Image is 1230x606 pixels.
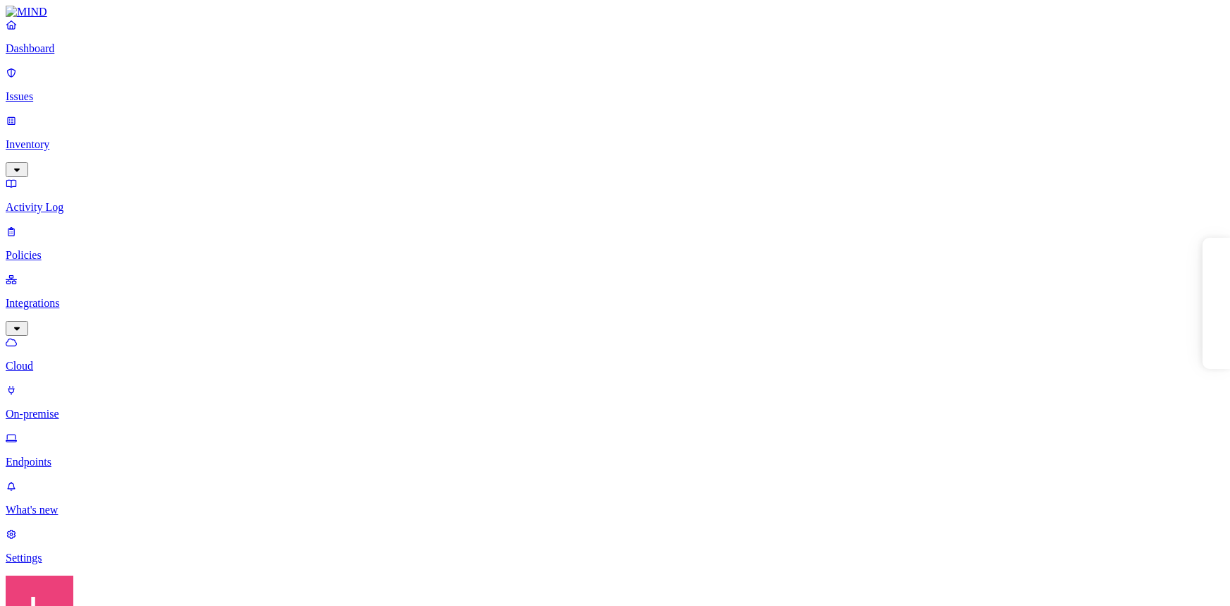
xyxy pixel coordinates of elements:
a: MIND [6,6,1224,18]
a: Settings [6,528,1224,564]
p: Activity Log [6,201,1224,214]
a: Endpoints [6,432,1224,468]
p: Policies [6,249,1224,262]
a: Cloud [6,336,1224,372]
p: On-premise [6,408,1224,420]
a: Inventory [6,114,1224,175]
p: Issues [6,90,1224,103]
a: Dashboard [6,18,1224,55]
a: Activity Log [6,177,1224,214]
p: What's new [6,504,1224,516]
a: On-premise [6,384,1224,420]
p: Dashboard [6,42,1224,55]
p: Cloud [6,360,1224,372]
img: MIND [6,6,47,18]
a: Integrations [6,273,1224,334]
p: Integrations [6,297,1224,310]
p: Inventory [6,138,1224,151]
p: Settings [6,552,1224,564]
a: Issues [6,66,1224,103]
a: What's new [6,480,1224,516]
a: Policies [6,225,1224,262]
p: Endpoints [6,456,1224,468]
